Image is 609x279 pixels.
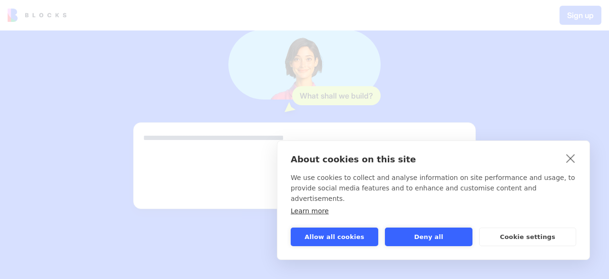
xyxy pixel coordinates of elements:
button: Cookie settings [479,228,576,246]
a: close [563,150,578,166]
button: Allow all cookies [291,228,378,246]
strong: About cookies on this site [291,154,416,164]
button: Deny all [385,228,472,246]
a: Learn more [291,207,329,215]
p: We use cookies to collect and analyse information on site performance and usage, to provide socia... [291,172,576,204]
